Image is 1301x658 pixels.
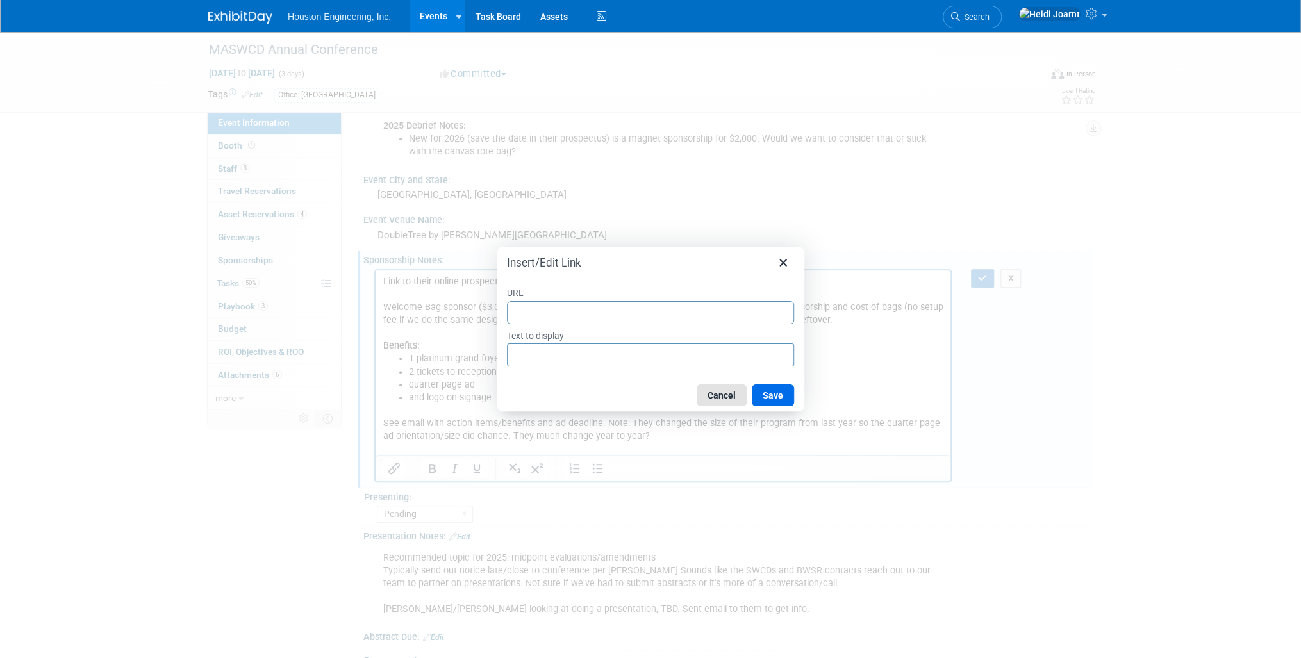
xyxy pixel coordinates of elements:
h1: Insert/Edit Link [507,256,581,270]
li: quarter page ad [33,108,568,121]
a: 2025 Sponsor & Exhibitors [134,6,242,17]
li: and logo on signage [33,121,568,134]
a: Search [943,6,1002,28]
span: Houston Engineering, Inc. [288,12,391,22]
p: See email with action items/benefits and ad deadline. Note: They changed the size of their progra... [8,147,568,172]
img: Heidi Joarnt [1018,7,1081,21]
button: Cancel [697,384,747,406]
b: Benefits: [8,70,44,81]
img: ExhibitDay [208,11,272,24]
button: Save [752,384,794,406]
button: Close [772,252,794,274]
li: 2 tickets to reception [DATE], [33,95,568,108]
label: Text to display [507,327,794,343]
label: URL [507,284,794,300]
li: 1 platinum grand foyer exhibit/booth space, [33,82,568,95]
span: Search [960,12,990,22]
body: Rich Text Area. Press ALT-0 for help. [7,5,568,185]
p: Link to their online prospectus: Welcome Bag sponsor ($3,000+cost of bags = $1600 for bag order).... [8,5,568,82]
